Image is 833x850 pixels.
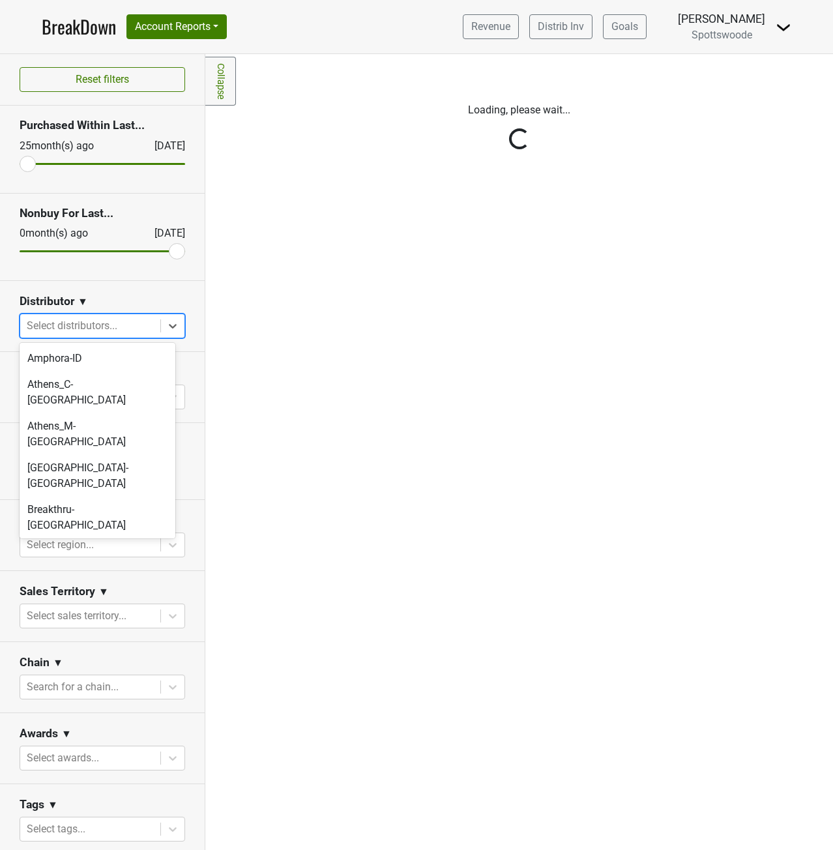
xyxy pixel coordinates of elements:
p: Loading, please wait... [215,102,823,118]
a: BreakDown [42,13,116,40]
div: Athens_C-[GEOGRAPHIC_DATA] [20,372,175,413]
img: Dropdown Menu [776,20,791,35]
span: Spottswoode [692,29,752,41]
a: Collapse [205,57,236,106]
div: Amphora-ID [20,345,175,372]
div: [GEOGRAPHIC_DATA]-[GEOGRAPHIC_DATA] [20,455,175,497]
a: Revenue [463,14,519,39]
div: Breakthru-[GEOGRAPHIC_DATA] [20,497,175,538]
a: Distrib Inv [529,14,592,39]
a: Goals [603,14,647,39]
div: Athens_M-[GEOGRAPHIC_DATA] [20,413,175,455]
button: Account Reports [126,14,227,39]
div: [PERSON_NAME] [678,10,765,27]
